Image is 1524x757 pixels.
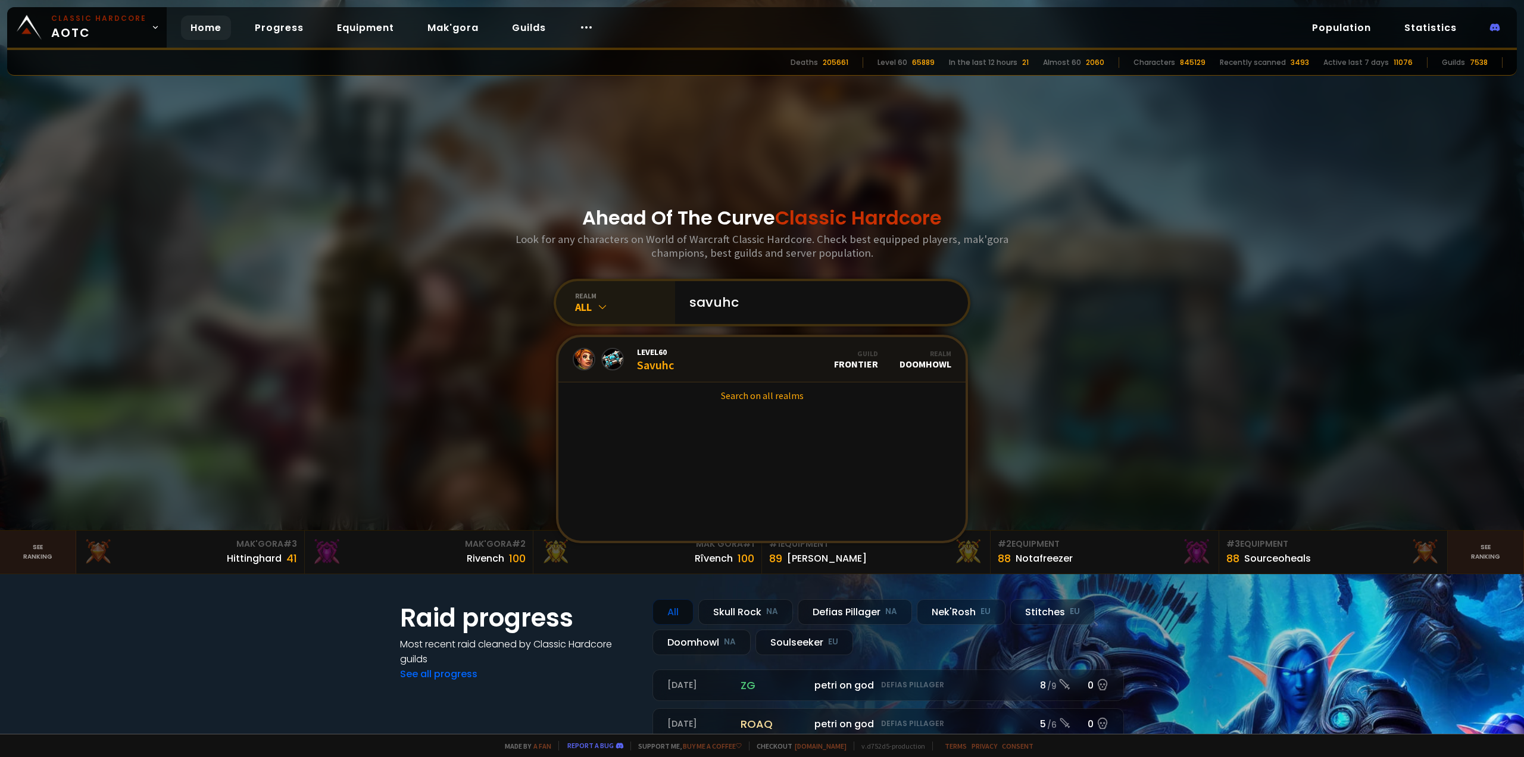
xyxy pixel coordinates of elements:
a: Home [181,15,231,40]
div: Level 60 [877,57,907,68]
span: Level 60 [637,347,674,357]
span: # 3 [283,538,297,550]
div: Doomhowl [900,349,951,370]
div: Guild [834,349,878,358]
a: [DATE]zgpetri on godDefias Pillager8 /90 [652,669,1124,701]
span: Classic Hardcore [775,204,942,231]
div: Defias Pillager [798,599,912,625]
div: Equipment [998,538,1211,550]
div: 11076 [1394,57,1413,68]
a: Privacy [972,742,997,750]
div: 3493 [1291,57,1309,68]
div: Mak'Gora [312,538,526,550]
a: Equipment [327,15,404,40]
div: In the last 12 hours [949,57,1017,68]
div: 21 [1022,57,1029,68]
a: Statistics [1395,15,1466,40]
span: # 2 [998,538,1011,550]
a: Consent [1002,742,1033,750]
span: AOTC [51,13,146,42]
div: 41 [286,550,297,566]
div: 205661 [823,57,848,68]
a: Mak'Gora#2Rivench100 [305,531,533,574]
a: Population [1303,15,1381,40]
small: EU [980,606,991,618]
a: a fan [533,742,551,750]
small: Classic Hardcore [51,13,146,24]
div: Notafreezer [1016,551,1073,566]
input: Search a character... [682,281,954,324]
span: # 1 [769,538,780,550]
small: EU [828,636,838,648]
small: NA [766,606,778,618]
h1: Raid progress [400,599,638,637]
div: Realm [900,349,951,358]
div: Savuhc [637,347,674,372]
span: # 1 [743,538,754,550]
div: Nek'Rosh [917,599,1005,625]
h4: Most recent raid cleaned by Classic Hardcore guilds [400,637,638,666]
div: Almost 60 [1043,57,1081,68]
a: #3Equipment88Sourceoheals [1219,531,1448,574]
a: Report a bug [567,741,614,750]
a: Seeranking [1448,531,1524,574]
div: 89 [769,550,782,566]
div: 7538 [1470,57,1488,68]
small: NA [724,636,736,648]
div: Skull Rock [698,599,793,625]
a: #1Equipment89[PERSON_NAME] [762,531,991,574]
a: [DOMAIN_NAME] [795,742,847,750]
div: All [652,599,694,625]
a: Terms [945,742,967,750]
div: Characters [1133,57,1175,68]
div: Mak'Gora [541,538,754,550]
div: Equipment [769,538,983,550]
div: Mak'Gora [83,538,297,550]
a: Guilds [502,15,555,40]
div: All [575,300,675,314]
div: Rivench [467,551,504,566]
div: Doomhowl [652,630,751,655]
div: 845129 [1180,57,1206,68]
span: Made by [498,742,551,750]
div: 65889 [912,57,935,68]
a: Buy me a coffee [683,742,742,750]
span: # 3 [1226,538,1240,550]
div: Frontier [834,349,878,370]
div: 88 [998,550,1011,566]
span: Support me, [630,742,742,750]
a: Mak'gora [418,15,488,40]
h3: Look for any characters on World of Warcraft Classic Hardcore. Check best equipped players, mak'g... [511,232,1013,260]
div: Active last 7 days [1323,57,1389,68]
div: Hittinghard [227,551,282,566]
span: Checkout [749,742,847,750]
small: EU [1070,606,1080,618]
h1: Ahead Of The Curve [582,204,942,232]
a: Level60SavuhcGuildFrontierRealmDoomhowl [558,337,966,382]
span: # 2 [512,538,526,550]
a: #2Equipment88Notafreezer [991,531,1219,574]
div: 100 [509,550,526,566]
a: Mak'Gora#1Rîvench100 [533,531,762,574]
div: Stitches [1010,599,1095,625]
div: Soulseeker [755,630,853,655]
div: Sourceoheals [1244,551,1311,566]
div: Recently scanned [1220,57,1286,68]
small: NA [885,606,897,618]
a: [DATE]roaqpetri on godDefias Pillager5 /60 [652,708,1124,740]
div: Deaths [791,57,818,68]
div: [PERSON_NAME] [787,551,867,566]
div: Guilds [1442,57,1465,68]
a: Progress [245,15,313,40]
div: 2060 [1086,57,1104,68]
a: Mak'Gora#3Hittinghard41 [76,531,305,574]
span: v. d752d5 - production [854,742,925,750]
div: 88 [1226,550,1239,566]
div: Rîvench [695,551,733,566]
div: Equipment [1226,538,1440,550]
div: 100 [738,550,754,566]
a: Search on all realms [558,382,966,409]
div: realm [575,291,675,300]
a: Classic HardcoreAOTC [7,7,167,48]
a: See all progress [400,667,477,681]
